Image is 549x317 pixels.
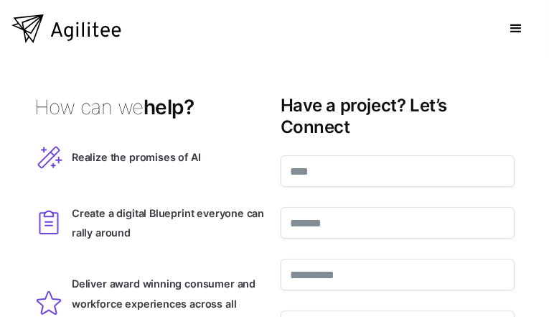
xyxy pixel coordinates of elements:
span: How can we [34,95,144,119]
a: home [11,14,121,43]
h3: Have a project? Let’s Connect [281,95,515,138]
h3: help? [34,95,269,120]
div: Create a digital Blueprint everyone can rally around [72,203,269,242]
div: menu [494,7,538,50]
div: Realize the promises of AI [72,147,200,167]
